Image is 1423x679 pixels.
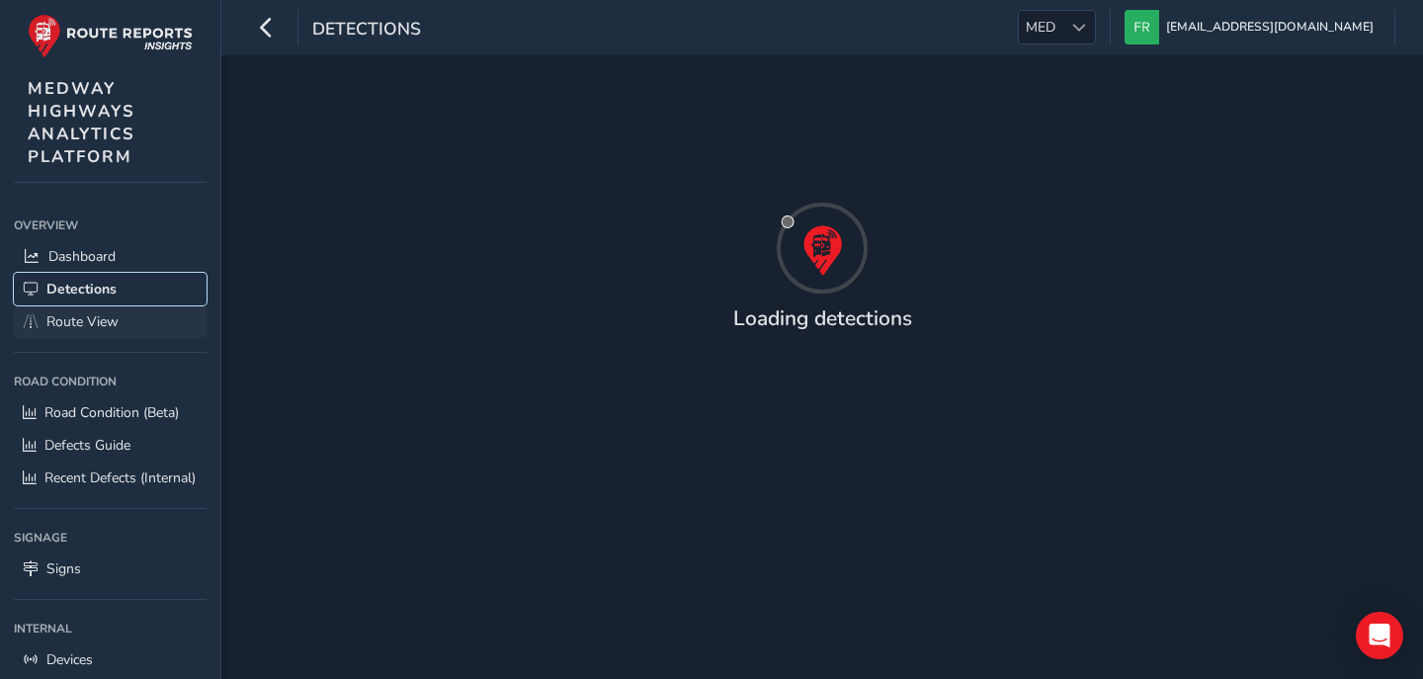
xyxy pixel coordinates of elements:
[1166,10,1374,44] span: [EMAIL_ADDRESS][DOMAIN_NAME]
[1125,10,1381,44] button: [EMAIL_ADDRESS][DOMAIN_NAME]
[46,559,81,578] span: Signs
[1356,612,1403,659] div: Open Intercom Messenger
[14,643,207,676] a: Devices
[28,77,135,168] span: MEDWAY HIGHWAYS ANALYTICS PLATFORM
[14,462,207,494] a: Recent Defects (Internal)
[1019,11,1062,43] span: MED
[28,14,193,58] img: rr logo
[46,280,117,298] span: Detections
[14,614,207,643] div: Internal
[14,367,207,396] div: Road Condition
[14,273,207,305] a: Detections
[44,436,130,455] span: Defects Guide
[14,429,207,462] a: Defects Guide
[733,306,912,331] h4: Loading detections
[14,305,207,338] a: Route View
[44,403,179,422] span: Road Condition (Beta)
[14,552,207,585] a: Signs
[14,523,207,552] div: Signage
[14,240,207,273] a: Dashboard
[46,312,119,331] span: Route View
[312,17,421,44] span: Detections
[48,247,116,266] span: Dashboard
[1125,10,1159,44] img: diamond-layout
[14,211,207,240] div: Overview
[46,650,93,669] span: Devices
[44,468,196,487] span: Recent Defects (Internal)
[14,396,207,429] a: Road Condition (Beta)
